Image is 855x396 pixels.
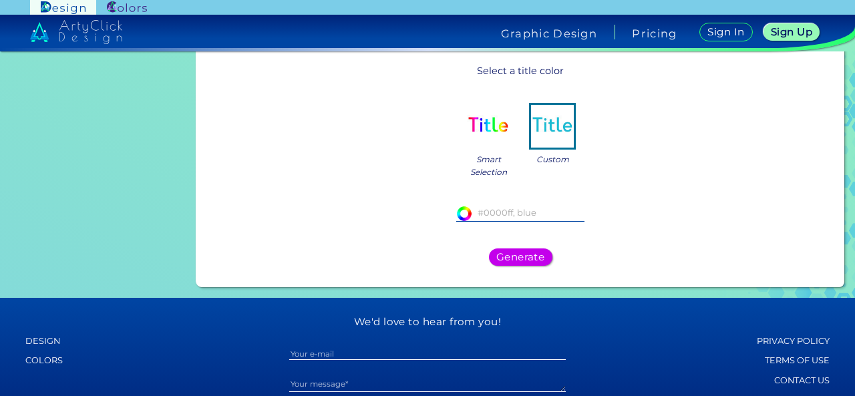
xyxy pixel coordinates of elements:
[30,20,122,44] img: artyclick_design_logo_white_combined_path.svg
[467,105,510,148] img: col_title_auto.jpg
[531,105,574,148] img: col_title_custom.jpg
[107,1,147,14] img: ArtyClick Colors logo
[196,316,658,328] h5: We'd love to hear from you!
[709,372,829,389] a: Contact Us
[632,28,677,39] a: Pricing
[289,347,566,360] input: Your e-mail
[470,153,507,178] span: Smart Selection
[709,352,829,369] a: Terms of Use
[501,28,597,39] h4: Graphic Design
[456,206,584,220] input: #0000ff, blue
[498,252,542,262] h5: Generate
[702,23,750,41] a: Sign In
[25,333,145,350] a: Design
[25,352,145,369] a: Colors
[207,59,834,83] p: Select a title color
[536,153,569,166] span: Custom
[709,27,743,37] h5: Sign In
[709,333,829,350] a: Privacy policy
[766,24,817,40] a: Sign Up
[773,27,810,37] h5: Sign Up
